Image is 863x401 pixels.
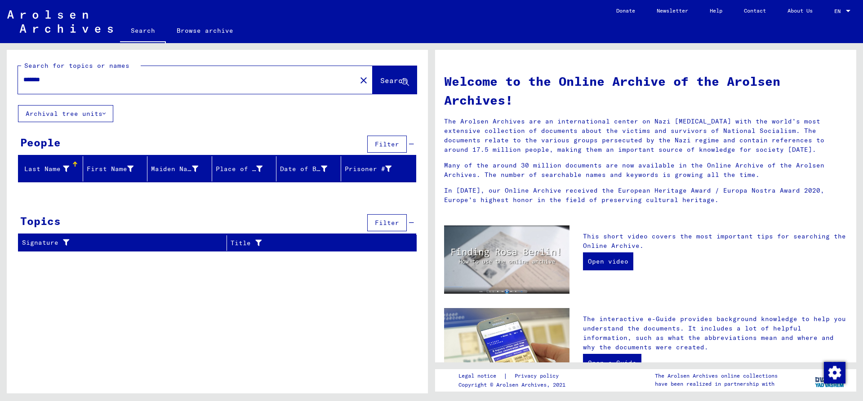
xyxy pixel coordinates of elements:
p: This short video covers the most important tips for searching the Online Archive. [583,232,847,251]
mat-header-cell: Place of Birth [212,156,277,181]
img: video.jpg [444,225,569,294]
a: Open e-Guide [583,354,641,372]
span: Search [380,76,407,85]
a: Open video [583,252,633,270]
div: Last Name [22,164,69,174]
p: The interactive e-Guide provides background knowledge to help you understand the documents. It in... [583,314,847,352]
p: Many of the around 30 million documents are now available in the Online Archive of the Arolsen Ar... [444,161,847,180]
img: eguide.jpg [444,308,569,392]
mat-icon: close [358,75,369,86]
div: Signature [22,238,215,247]
mat-header-cell: Date of Birth [276,156,341,181]
div: People [20,134,61,150]
div: First Name [87,162,147,176]
button: Clear [355,71,373,89]
mat-header-cell: Prisoner # [341,156,416,181]
div: Title [231,236,405,250]
div: Date of Birth [280,164,327,174]
p: The Arolsen Archives are an international center on Nazi [MEDICAL_DATA] with the world’s most ext... [444,117,847,154]
div: Date of Birth [280,162,341,176]
button: Archival tree units [18,105,113,122]
div: Title [231,238,394,248]
a: Search [120,20,166,43]
p: In [DATE], our Online Archive received the European Heritage Award / Europa Nostra Award 2020, Eu... [444,186,847,205]
mat-header-cell: Maiden Name [147,156,212,181]
mat-label: Search for topics or names [24,62,129,70]
div: Topics [20,213,61,229]
mat-select-trigger: EN [834,8,841,14]
a: Legal notice [458,371,503,381]
button: Search [373,66,417,94]
p: have been realized in partnership with [655,380,778,388]
button: Filter [367,214,407,231]
mat-header-cell: Last Name [18,156,83,181]
img: Arolsen_neg.svg [7,10,113,33]
div: Place of Birth [216,162,276,176]
div: Signature [22,236,227,250]
div: Prisoner # [345,162,405,176]
img: Zustimmung ändern [824,362,845,383]
div: Maiden Name [151,162,212,176]
span: Filter [375,219,399,227]
p: Copyright © Arolsen Archives, 2021 [458,381,569,389]
div: | [458,371,569,381]
button: Filter [367,136,407,153]
div: Maiden Name [151,164,198,174]
span: Filter [375,140,399,148]
h1: Welcome to the Online Archive of the Arolsen Archives! [444,72,847,110]
div: Place of Birth [216,164,263,174]
a: Privacy policy [507,371,569,381]
div: Last Name [22,162,83,176]
a: Browse archive [166,20,244,41]
div: First Name [87,164,134,174]
div: Prisoner # [345,164,392,174]
img: yv_logo.png [813,369,847,391]
mat-header-cell: First Name [83,156,148,181]
p: The Arolsen Archives online collections [655,372,778,380]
